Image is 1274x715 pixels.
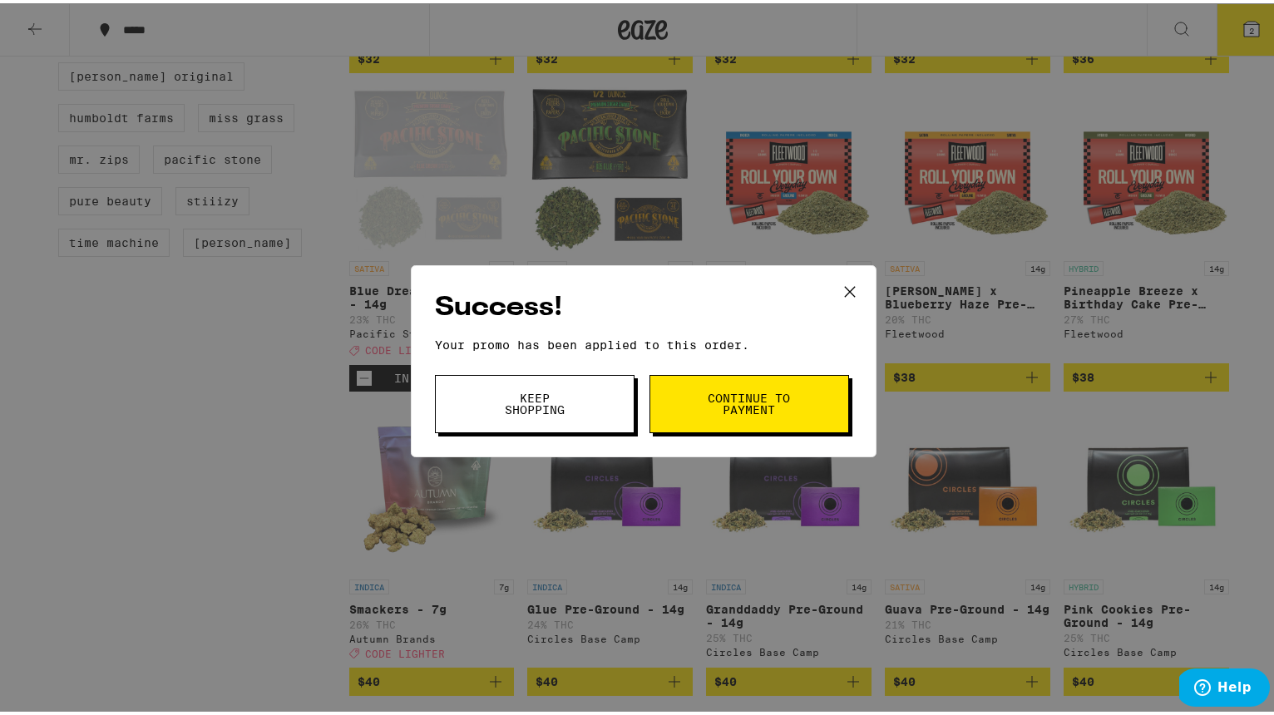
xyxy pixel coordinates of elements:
button: Continue to payment [649,372,849,430]
iframe: Opens a widget where you can find more information [1179,665,1270,707]
span: Continue to payment [707,389,792,412]
button: Keep Shopping [435,372,635,430]
h2: Success! [435,286,852,323]
span: Keep Shopping [492,389,577,412]
p: Your promo has been applied to this order. [435,335,852,348]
